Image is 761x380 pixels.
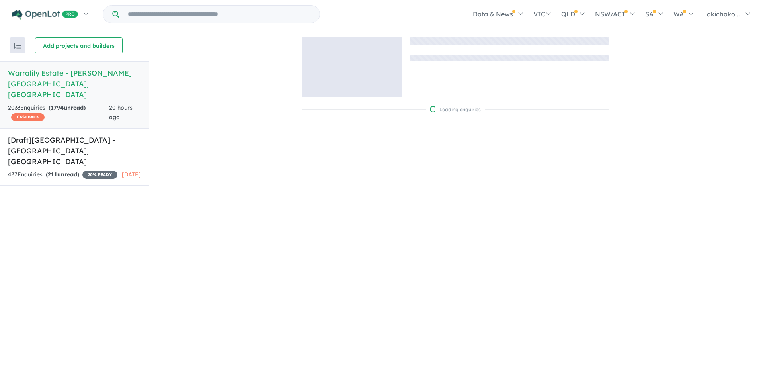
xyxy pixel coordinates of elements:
span: 211 [48,171,57,178]
h5: [Draft] [GEOGRAPHIC_DATA] - [GEOGRAPHIC_DATA] , [GEOGRAPHIC_DATA] [8,135,141,167]
div: 2033 Enquir ies [8,103,109,122]
input: Try estate name, suburb, builder or developer [121,6,318,23]
span: 1794 [51,104,64,111]
div: 437 Enquir ies [8,170,117,180]
h5: Warralily Estate - [PERSON_NAME][GEOGRAPHIC_DATA] , [GEOGRAPHIC_DATA] [8,68,141,100]
span: [DATE] [122,171,141,178]
img: sort.svg [14,43,21,49]
strong: ( unread) [46,171,79,178]
span: CASHBACK [11,113,45,121]
button: Add projects and builders [35,37,123,53]
div: Loading enquiries [430,106,481,114]
span: akichako... [707,10,740,18]
span: 20 hours ago [109,104,133,121]
img: Openlot PRO Logo White [12,10,78,20]
strong: ( unread) [49,104,86,111]
span: 20 % READY [82,171,117,179]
